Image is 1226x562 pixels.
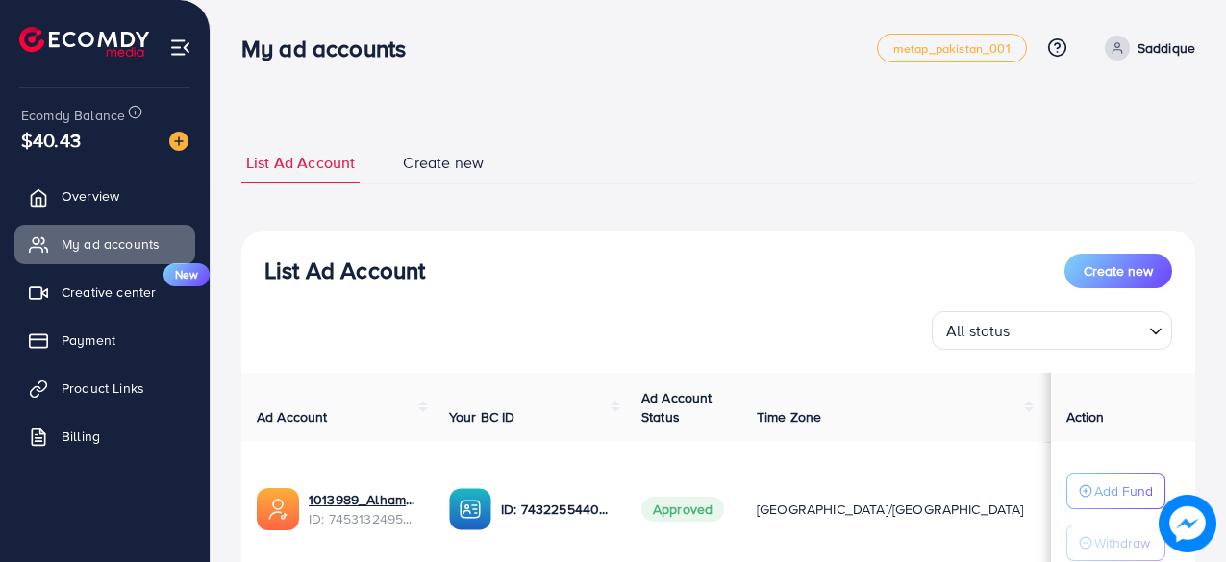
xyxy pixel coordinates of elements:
h3: List Ad Account [264,257,425,284]
span: Billing [62,427,100,446]
div: Search for option [932,311,1172,350]
span: Overview [62,186,119,206]
span: New [163,263,210,286]
span: Action [1066,407,1105,427]
span: Ecomdy Balance [21,106,125,125]
input: Search for option [1016,313,1141,345]
button: Add Fund [1066,473,1165,509]
a: metap_pakistan_001 [877,34,1027,62]
span: Create new [1084,261,1153,281]
span: All status [942,317,1014,345]
img: image [169,132,188,151]
span: My ad accounts [62,234,160,254]
span: metap_pakistan_001 [893,42,1011,55]
p: Add Fund [1094,479,1153,502]
a: Product Links [14,369,195,407]
span: [GEOGRAPHIC_DATA]/[GEOGRAPHIC_DATA] [757,500,1024,519]
span: Your BC ID [449,407,515,427]
span: List Ad Account [246,152,355,174]
p: ID: 7432255440681041937 [501,498,611,521]
img: ic-ads-acc.e4c84228.svg [257,488,299,530]
span: Creative center [62,282,156,302]
a: Overview [14,177,195,215]
img: image [1159,495,1216,552]
img: ic-ba-acc.ded83a64.svg [449,488,491,530]
p: Withdraw [1094,531,1150,554]
span: Approved [641,497,724,522]
a: Payment [14,321,195,359]
a: 1013989_Alhamdulillah_1735317642286 [309,490,418,509]
a: Billing [14,417,195,455]
h3: My ad accounts [241,35,421,62]
span: $40.43 [21,126,81,154]
span: Time Zone [757,407,821,427]
div: <span class='underline'>1013989_Alhamdulillah_1735317642286</span></br>7453132495568388113 [309,490,418,529]
span: Ad Account Status [641,388,713,427]
span: Ad Account [257,407,328,427]
p: Saddique [1138,37,1195,60]
img: menu [169,37,191,59]
span: Payment [62,330,115,350]
img: logo [19,27,149,57]
span: Product Links [62,379,144,398]
span: ID: 7453132495568388113 [309,509,418,528]
a: Creative centerNew [14,273,195,311]
button: Withdraw [1066,525,1165,561]
a: Saddique [1097,36,1195,61]
span: Create new [403,152,484,174]
button: Create new [1064,254,1172,288]
a: My ad accounts [14,225,195,263]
